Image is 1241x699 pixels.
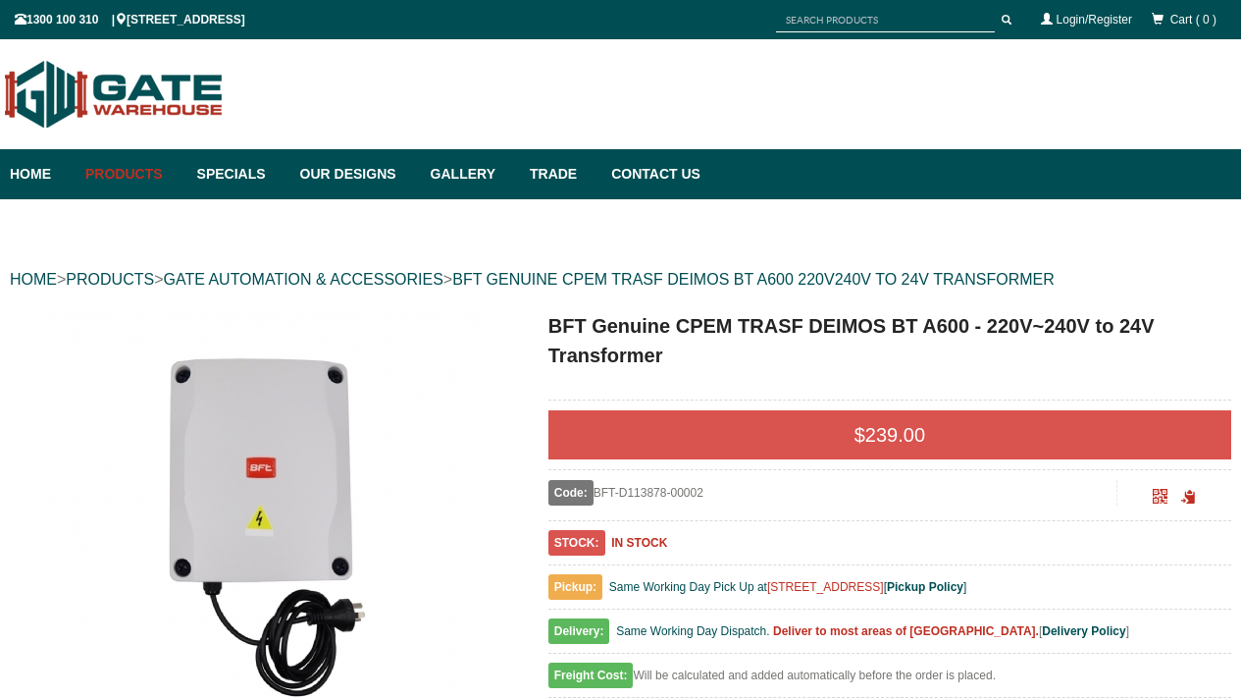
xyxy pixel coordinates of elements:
[520,149,601,199] a: Trade
[452,271,1055,288] a: BFT GENUINE CPEM TRASF DEIMOS BT A600 220V240V TO 24V TRANSFORMER
[421,149,520,199] a: Gallery
[548,530,605,556] span: STOCK:
[1181,490,1196,505] span: Click to copy the URL
[548,664,1231,698] div: Will be calculated and added automatically before the order is placed.
[548,410,1231,459] div: $
[865,424,925,446] span: 239.00
[1153,492,1167,506] a: Click to enlarge and scan to share.
[1057,13,1132,27] a: Login/Register
[187,149,290,199] a: Specials
[10,149,76,199] a: Home
[1170,13,1216,27] span: Cart ( 0 )
[10,248,1231,311] div: > > >
[767,580,884,594] a: [STREET_ADDRESS]
[887,580,963,594] a: Pickup Policy
[611,536,667,550] b: IN STOCK
[548,618,610,644] span: Delivery:
[773,624,1039,638] b: Deliver to most areas of [GEOGRAPHIC_DATA].
[66,271,154,288] a: PRODUCTS
[776,8,995,32] input: SEARCH PRODUCTS
[1042,624,1125,638] a: Delivery Policy
[601,149,700,199] a: Contact Us
[10,271,57,288] a: HOME
[548,663,634,688] span: Freight Cost:
[548,574,602,600] span: Pickup:
[616,624,770,638] span: Same Working Day Dispatch.
[15,13,245,27] span: 1300 100 310 | [STREET_ADDRESS]
[548,480,594,506] span: Code:
[76,149,187,199] a: Products
[548,311,1231,370] h1: BFT Genuine CPEM TRASF DEIMOS BT A600 - 220V~240V to 24V Transformer
[290,149,421,199] a: Our Designs
[163,271,442,288] a: GATE AUTOMATION & ACCESSORIES
[548,480,1117,506] div: BFT-D113878-00002
[609,580,967,594] span: Same Working Day Pick Up at [ ]
[548,619,1231,654] div: [ ]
